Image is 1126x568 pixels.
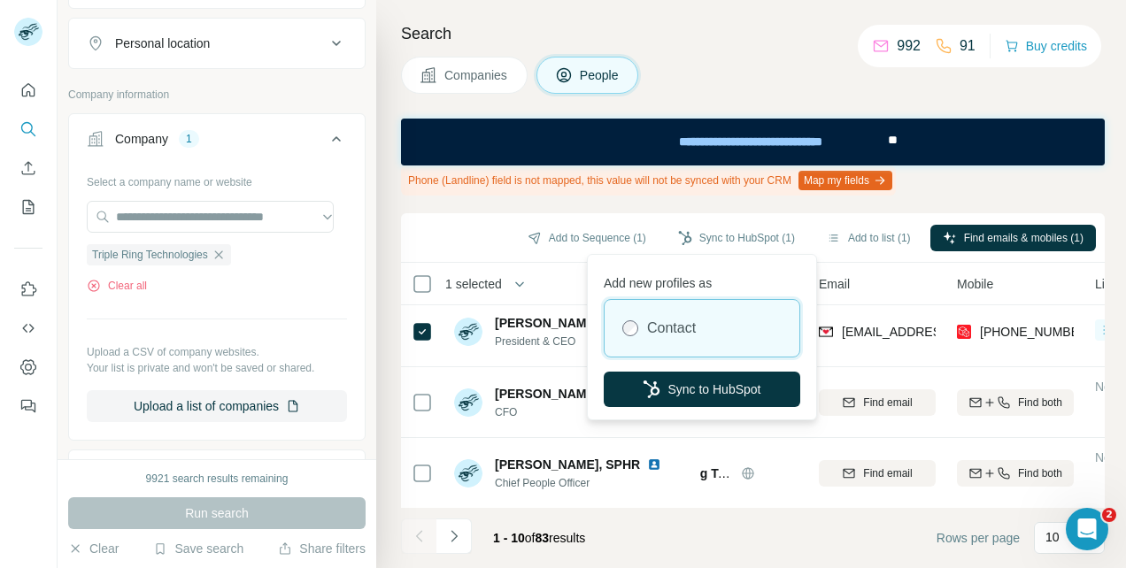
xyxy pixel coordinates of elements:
[666,225,807,251] button: Sync to HubSpot (1)
[515,225,659,251] button: Add to Sequence (1)
[647,318,696,339] label: Contact
[957,460,1074,487] button: Find both
[1018,395,1062,411] span: Find both
[115,130,168,148] div: Company
[493,531,585,545] span: results
[957,323,971,341] img: provider prospeo logo
[14,351,42,383] button: Dashboard
[842,325,1052,339] span: [EMAIL_ADDRESS][DOMAIN_NAME]
[819,389,936,416] button: Find email
[604,267,800,292] p: Add new profiles as
[536,531,550,545] span: 83
[146,471,289,487] div: 9921 search results remaining
[179,131,199,147] div: 1
[819,460,936,487] button: Find email
[87,278,147,294] button: Clear all
[153,540,243,557] button: Save search
[14,113,42,145] button: Search
[819,275,850,293] span: Email
[1045,528,1060,546] p: 10
[495,457,640,472] span: [PERSON_NAME], SPHR
[454,318,482,346] img: Avatar
[798,171,892,190] button: Map my fields
[87,167,347,190] div: Select a company name or website
[445,275,502,293] span: 1 selected
[444,66,509,84] span: Companies
[495,385,598,403] span: [PERSON_NAME]
[1066,508,1108,550] iframe: Intercom live chat
[1005,34,1087,58] button: Buy credits
[14,312,42,344] button: Use Surfe API
[401,165,896,196] div: Phone (Landline) field is not mapped, this value will not be synced with your CRM
[930,225,1096,251] button: Find emails & mobiles (1)
[495,334,627,349] span: President & CEO
[14,191,42,223] button: My lists
[937,529,1020,547] span: Rows per page
[644,466,790,480] span: Triple Ring Technologies
[14,390,42,422] button: Feedback
[14,74,42,106] button: Quick start
[897,35,921,57] p: 992
[87,344,347,360] p: Upload a CSV of company websites.
[68,540,119,557] button: Clear
[68,87,366,103] p: Company information
[1095,275,1121,293] span: Lists
[819,323,833,341] img: provider findymail logo
[92,247,208,263] span: Triple Ring Technologies
[69,118,365,167] button: Company1
[436,518,472,554] button: Navigate to next page
[87,390,347,422] button: Upload a list of companies
[814,225,923,251] button: Add to list (1)
[1102,508,1116,522] span: 2
[69,454,365,496] button: Industry
[1018,465,1062,481] span: Find both
[495,404,627,420] span: CFO
[957,275,993,293] span: Mobile
[401,119,1105,165] iframe: Banner
[115,35,210,52] div: Personal location
[580,66,621,84] span: People
[604,372,800,407] button: Sync to HubSpot
[14,273,42,305] button: Use Surfe on LinkedIn
[863,395,912,411] span: Find email
[863,465,912,481] span: Find email
[454,388,482,417] img: Avatar
[495,314,598,332] span: [PERSON_NAME]
[647,457,661,472] img: LinkedIn logo
[495,475,668,491] span: Chief People Officer
[454,459,482,487] img: Avatar
[964,230,1084,246] span: Find emails & mobiles (1)
[14,18,42,46] img: Avatar
[957,389,1074,416] button: Find both
[493,531,525,545] span: 1 - 10
[278,540,366,557] button: Share filters
[14,152,42,184] button: Enrich CSV
[401,21,1105,46] h4: Search
[87,360,347,376] p: Your list is private and won't be saved or shared.
[980,325,1091,339] span: [PHONE_NUMBER]
[69,22,365,65] button: Personal location
[525,531,536,545] span: of
[960,35,976,57] p: 91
